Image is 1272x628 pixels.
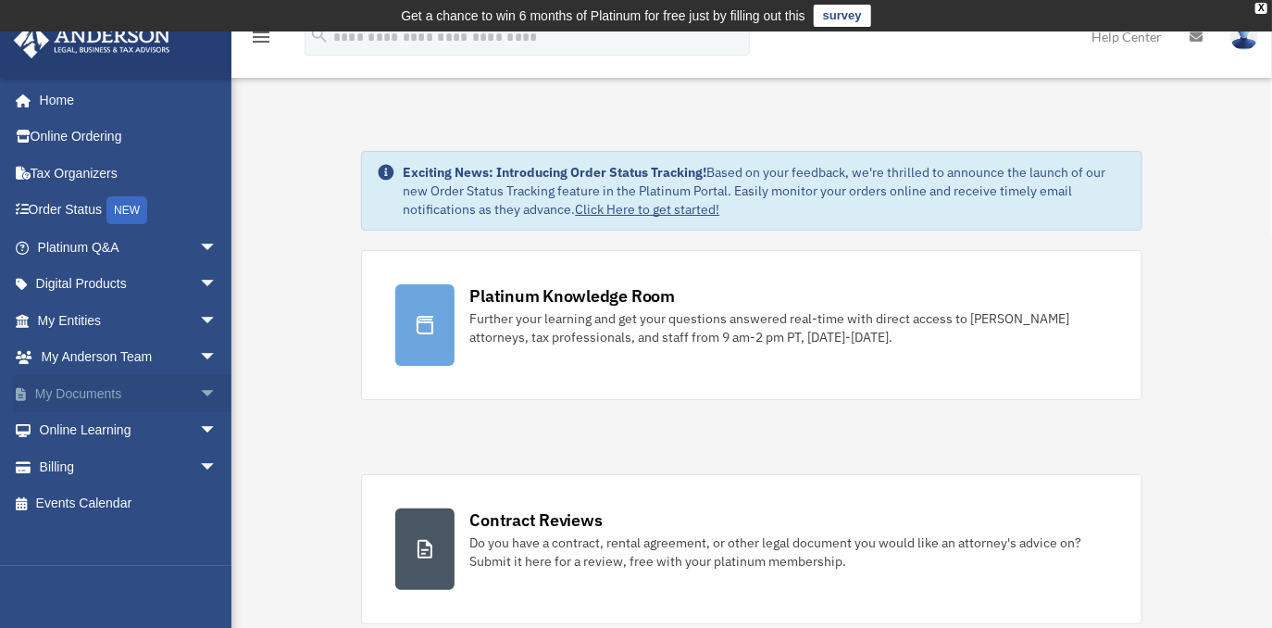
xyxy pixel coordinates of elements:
[199,339,236,377] span: arrow_drop_down
[199,266,236,304] span: arrow_drop_down
[403,164,706,181] strong: Exciting News: Introducing Order Status Tracking!
[199,375,236,413] span: arrow_drop_down
[106,196,147,224] div: NEW
[13,302,245,339] a: My Entitiesarrow_drop_down
[13,375,245,412] a: My Documentsarrow_drop_down
[401,5,805,27] div: Get a chance to win 6 months of Platinum for free just by filling out this
[199,412,236,450] span: arrow_drop_down
[469,284,675,308] div: Platinum Knowledge Room
[1230,23,1258,50] img: User Pic
[13,266,245,303] a: Digital Productsarrow_drop_down
[13,412,245,449] a: Online Learningarrow_drop_down
[814,5,871,27] a: survey
[13,339,245,376] a: My Anderson Teamarrow_drop_down
[8,22,176,58] img: Anderson Advisors Platinum Portal
[361,474,1141,624] a: Contract Reviews Do you have a contract, rental agreement, or other legal document you would like...
[199,448,236,486] span: arrow_drop_down
[469,534,1107,571] div: Do you have a contract, rental agreement, or other legal document you would like an attorney's ad...
[575,201,719,218] a: Click Here to get started!
[403,163,1126,219] div: Based on your feedback, we're thrilled to announce the launch of our new Order Status Tracking fe...
[13,229,245,266] a: Platinum Q&Aarrow_drop_down
[250,32,272,48] a: menu
[1255,3,1267,14] div: close
[469,309,1107,346] div: Further your learning and get your questions answered real-time with direct access to [PERSON_NAM...
[13,485,245,522] a: Events Calendar
[13,192,245,230] a: Order StatusNEW
[309,25,330,45] i: search
[199,229,236,267] span: arrow_drop_down
[250,26,272,48] i: menu
[199,302,236,340] span: arrow_drop_down
[13,448,245,485] a: Billingarrow_drop_down
[13,119,245,156] a: Online Ordering
[469,509,602,532] div: Contract Reviews
[13,155,245,192] a: Tax Organizers
[361,250,1141,400] a: Platinum Knowledge Room Further your learning and get your questions answered real-time with dire...
[13,82,236,119] a: Home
